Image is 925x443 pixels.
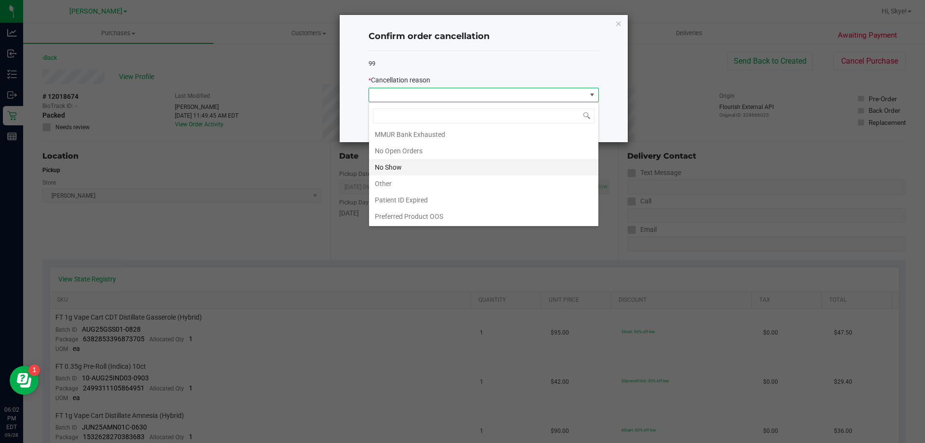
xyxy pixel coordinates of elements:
h4: Confirm order cancellation [369,30,599,43]
li: Preferred Product OOS [369,208,598,225]
li: Patient ID Expired [369,192,598,208]
li: Other [369,175,598,192]
iframe: Resource center unread badge [28,364,40,376]
span: Cancellation reason [371,76,430,84]
iframe: Resource center [10,366,39,395]
span: 99 [369,60,375,67]
li: No Open Orders [369,143,598,159]
button: Close [615,17,622,29]
li: No Show [369,159,598,175]
li: MMUR Bank Exhausted [369,126,598,143]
